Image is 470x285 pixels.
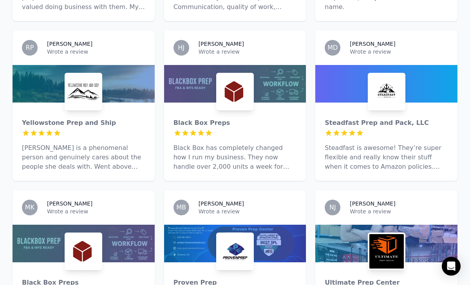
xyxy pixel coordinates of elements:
[22,143,145,171] p: [PERSON_NAME] is a phenomenal person and genuinely cares about the people she deals with. Went ab...
[26,45,34,51] span: RP
[325,118,448,128] div: Steadfast Prep and Pack, LLC
[350,207,448,215] p: Wrote a review
[350,200,395,207] h3: [PERSON_NAME]
[174,118,297,128] div: Black Box Preps
[22,118,145,128] div: Yellowstone Prep and Ship
[174,143,297,171] p: Black Box has completely changed how I run my business. They now handle over 2,000 units a week f...
[25,204,34,211] span: MK
[199,207,297,215] p: Wrote a review
[66,234,101,269] img: Black Box Preps
[218,234,252,269] img: Proven Prep
[325,143,448,171] p: Steadfast is awesome! They’re super flexible and really know their stuff when it comes to Amazon ...
[47,48,145,56] p: Wrote a review
[13,31,155,181] a: RP[PERSON_NAME]Wrote a reviewYellowstone Prep and ShipYellowstone Prep and Ship[PERSON_NAME] is a...
[66,74,101,109] img: Yellowstone Prep and Ship
[178,45,184,51] span: HJ
[199,48,297,56] p: Wrote a review
[369,234,404,269] img: Ultimate Prep Center
[47,40,92,48] h3: [PERSON_NAME]
[327,45,338,51] span: MD
[350,40,395,48] h3: [PERSON_NAME]
[176,204,186,211] span: MB
[47,207,145,215] p: Wrote a review
[199,40,244,48] h3: [PERSON_NAME]
[315,31,457,181] a: MD[PERSON_NAME]Wrote a reviewSteadfast Prep and Pack, LLCSteadfast Prep and Pack, LLCSteadfast is...
[218,74,252,109] img: Black Box Preps
[47,200,92,207] h3: [PERSON_NAME]
[442,257,461,276] div: Open Intercom Messenger
[369,74,404,109] img: Steadfast Prep and Pack, LLC
[350,48,448,56] p: Wrote a review
[329,204,336,211] span: NJ
[199,200,244,207] h3: [PERSON_NAME]
[164,31,306,181] a: HJ[PERSON_NAME]Wrote a reviewBlack Box PrepsBlack Box PrepsBlack Box has completely changed how I...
